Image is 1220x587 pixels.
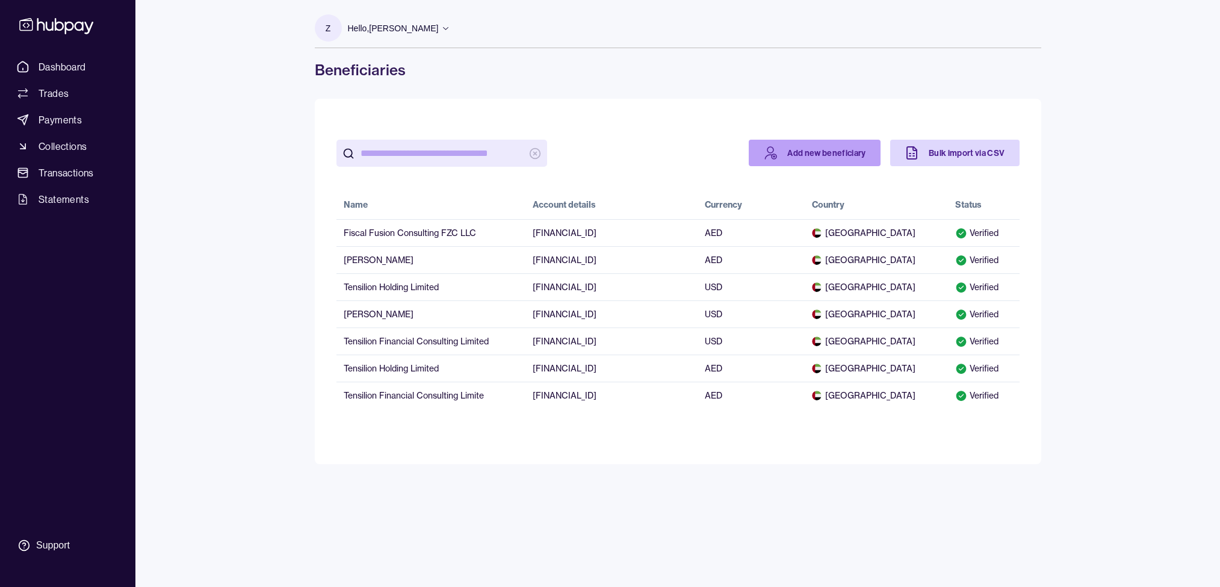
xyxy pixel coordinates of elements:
td: [FINANCIAL_ID] [525,355,697,382]
span: Payments [39,113,82,127]
span: [GEOGRAPHIC_DATA] [812,227,941,239]
td: [FINANCIAL_ID] [525,219,697,246]
div: Verified [955,362,1012,374]
a: Statements [12,188,123,210]
td: [PERSON_NAME] [336,300,526,328]
p: Z [326,22,331,35]
div: Country [812,199,844,211]
div: Account details [533,199,596,211]
td: AED [698,355,805,382]
span: Collections [39,139,87,154]
div: Status [955,199,982,211]
td: AED [698,382,805,409]
span: [GEOGRAPHIC_DATA] [812,390,941,402]
td: Fiscal Fusion Consulting FZC LLC [336,219,526,246]
span: Transactions [39,166,94,180]
div: Verified [955,335,1012,347]
div: Name [344,199,368,211]
div: Verified [955,227,1012,239]
td: Tensilion Financial Consulting Limited [336,328,526,355]
a: Payments [12,109,123,131]
td: Tensilion Holding Limited [336,355,526,382]
span: [GEOGRAPHIC_DATA] [812,308,941,320]
td: [FINANCIAL_ID] [525,300,697,328]
div: Verified [955,281,1012,293]
a: Trades [12,82,123,104]
h1: Beneficiaries [315,60,1041,79]
span: [GEOGRAPHIC_DATA] [812,281,941,293]
a: Collections [12,135,123,157]
td: [PERSON_NAME] [336,246,526,273]
td: [FINANCIAL_ID] [525,246,697,273]
div: Currency [705,199,742,211]
div: Verified [955,390,1012,402]
td: AED [698,246,805,273]
span: [GEOGRAPHIC_DATA] [812,254,941,266]
td: AED [698,219,805,246]
td: Tensilion Holding Limited [336,273,526,300]
span: Statements [39,192,89,207]
span: Dashboard [39,60,86,74]
span: Trades [39,86,69,101]
td: [FINANCIAL_ID] [525,328,697,355]
a: Support [12,533,123,558]
span: [GEOGRAPHIC_DATA] [812,335,941,347]
td: USD [698,273,805,300]
div: Verified [955,308,1012,320]
span: [GEOGRAPHIC_DATA] [812,362,941,374]
td: USD [698,300,805,328]
p: Hello, [PERSON_NAME] [348,22,439,35]
a: Bulk import via CSV [890,140,1020,166]
td: [FINANCIAL_ID] [525,273,697,300]
a: Add new beneficiary [749,140,881,166]
td: Tensilion Financial Consulting Limite [336,382,526,409]
a: Transactions [12,162,123,184]
div: Verified [955,254,1012,266]
a: Dashboard [12,56,123,78]
input: search [361,140,523,167]
td: [FINANCIAL_ID] [525,382,697,409]
div: Support [36,539,70,552]
td: USD [698,328,805,355]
